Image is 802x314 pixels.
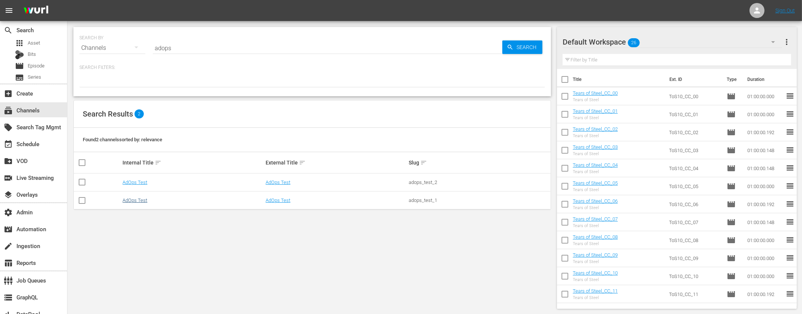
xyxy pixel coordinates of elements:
[727,92,736,101] span: Episode
[502,40,542,54] button: Search
[665,69,722,90] th: Ext. ID
[4,157,13,166] span: VOD
[573,223,618,228] div: Tears of Steel
[573,252,618,258] a: Tears of Steel_CC_09
[573,216,618,222] a: Tears of Steel_CC_07
[573,277,618,282] div: Tears of Steel
[666,249,724,267] td: ToS10_CC_09
[122,158,263,167] div: Internal Title
[420,159,427,166] span: sort
[786,289,795,298] span: reorder
[744,123,786,141] td: 01:00:00.192
[573,151,618,156] div: Tears of Steel
[573,270,618,276] a: Tears of Steel_CC_10
[573,288,618,294] a: Tears of Steel_CC_11
[4,293,13,302] span: GraphQL
[727,164,736,173] span: Episode
[744,231,786,249] td: 01:00:00.000
[155,159,161,166] span: sort
[744,195,786,213] td: 01:00:00.192
[573,198,618,204] a: Tears of Steel_CC_06
[83,109,133,118] span: Search Results
[573,115,618,120] div: Tears of Steel
[666,195,724,213] td: ToS10_CC_06
[4,106,13,115] span: Channels
[4,225,13,234] span: Automation
[666,159,724,177] td: ToS10_CC_04
[266,197,290,203] a: AdOps Test
[4,259,13,268] span: Reports
[573,108,618,114] a: Tears of Steel_CC_01
[4,173,13,182] span: Live Streaming
[743,69,788,90] th: Duration
[722,69,743,90] th: Type
[744,141,786,159] td: 01:00:00.148
[573,259,618,264] div: Tears of Steel
[727,254,736,263] span: Episode
[666,267,724,285] td: ToS10_CC_10
[28,62,45,70] span: Episode
[4,89,13,98] span: Create
[134,109,144,118] span: 2
[573,234,618,240] a: Tears of Steel_CC_08
[573,180,618,186] a: Tears of Steel_CC_05
[122,197,147,203] a: AdOps Test
[744,87,786,105] td: 01:00:00.000
[666,213,724,231] td: ToS10_CC_07
[28,39,40,47] span: Asset
[782,33,791,51] button: more_vert
[573,133,618,138] div: Tears of Steel
[266,179,290,185] a: AdOps Test
[786,271,795,280] span: reorder
[727,146,736,155] span: Episode
[4,140,13,149] span: Schedule
[79,64,545,71] p: Search Filters:
[4,276,13,285] span: Job Queues
[514,40,542,54] span: Search
[744,213,786,231] td: 01:00:00.148
[744,285,786,303] td: 01:00:00.192
[409,179,550,185] div: adops_test_2
[727,110,736,119] span: Episode
[666,123,724,141] td: ToS10_CC_02
[666,177,724,195] td: ToS10_CC_05
[786,91,795,100] span: reorder
[299,159,306,166] span: sort
[15,73,24,82] span: Series
[573,69,665,90] th: Title
[4,26,13,35] span: Search
[28,51,36,58] span: Bits
[666,87,724,105] td: ToS10_CC_00
[409,197,550,203] div: adops_test_1
[4,242,13,251] span: Ingestion
[727,290,736,299] span: Episode
[4,190,13,199] span: Overlays
[79,37,145,58] div: Channels
[4,123,13,132] span: Search Tag Mgmt
[28,73,41,81] span: Series
[744,105,786,123] td: 01:00:00.000
[18,2,54,19] img: ans4CAIJ8jUAAAAAAAAAAAAAAAAAAAAAAAAgQb4GAAAAAAAAAAAAAAAAAAAAAAAAJMjXAAAAAAAAAAAAAAAAAAAAAAAAgAT5G...
[573,295,618,300] div: Tears of Steel
[83,137,162,142] span: Found 2 channels sorted by: relevance
[122,179,147,185] a: AdOps Test
[266,158,406,167] div: External Title
[782,37,791,46] span: more_vert
[573,241,618,246] div: Tears of Steel
[775,7,795,13] a: Sign Out
[666,141,724,159] td: ToS10_CC_03
[727,182,736,191] span: Episode
[744,159,786,177] td: 01:00:00.148
[563,31,782,52] div: Default Workspace
[666,231,724,249] td: ToS10_CC_08
[786,109,795,118] span: reorder
[15,61,24,70] span: Episode
[744,267,786,285] td: 01:00:00.000
[786,253,795,262] span: reorder
[786,163,795,172] span: reorder
[573,205,618,210] div: Tears of Steel
[15,50,24,59] div: Bits
[573,90,618,96] a: Tears of Steel_CC_00
[727,218,736,227] span: Episode
[786,235,795,244] span: reorder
